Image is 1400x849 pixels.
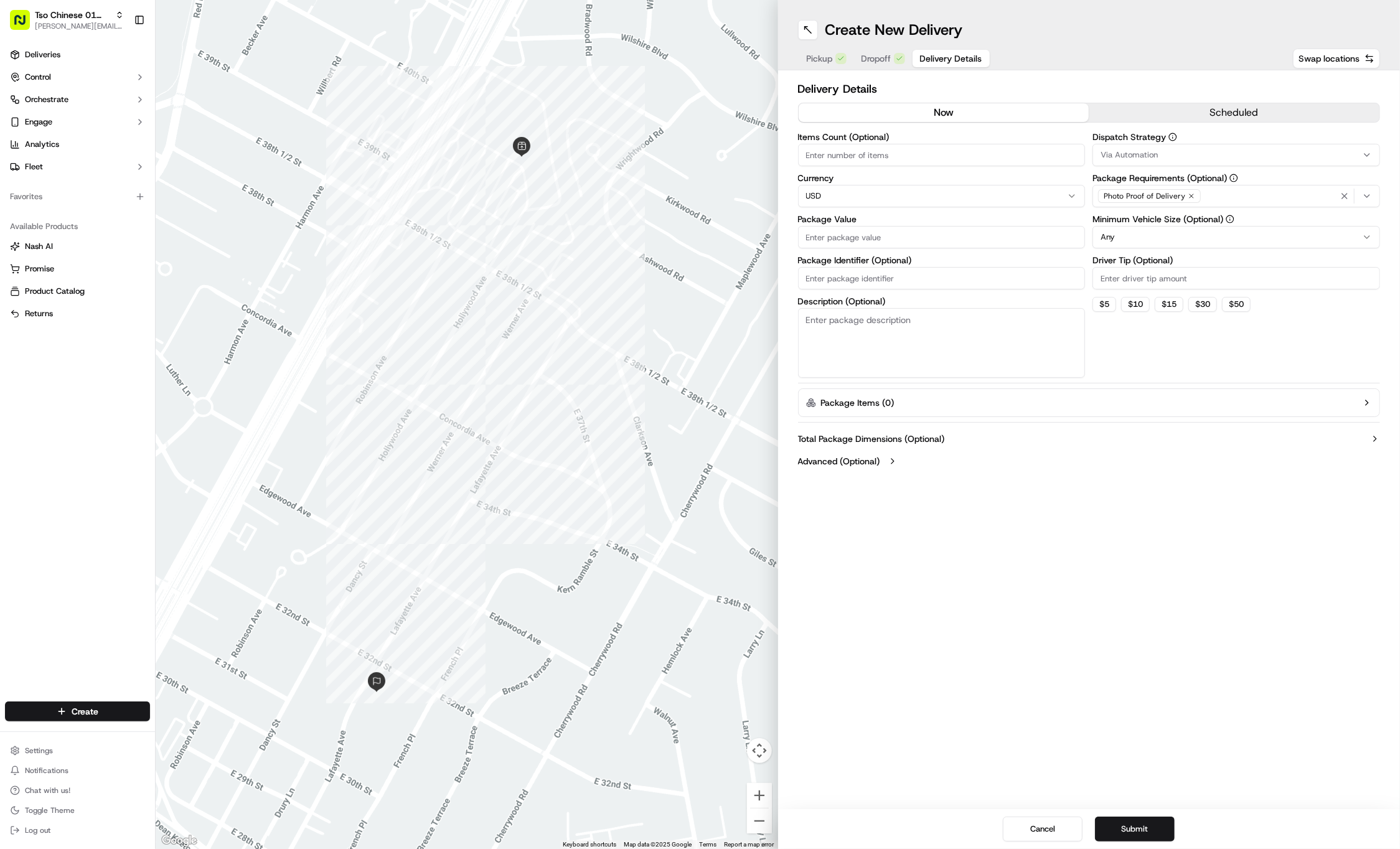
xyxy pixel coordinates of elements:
div: Favorites [5,187,150,207]
button: Start new chat [212,123,227,138]
input: Enter package identifier [798,267,1086,289]
label: Package Value [798,215,1086,223]
a: Open this area in Google Maps (opens a new window) [159,833,200,849]
button: Via Automation [1092,144,1380,166]
button: Engage [5,112,150,132]
span: Analytics [25,139,59,150]
button: $15 [1155,297,1183,312]
button: Cancel [1003,817,1083,842]
span: [DATE] [110,227,136,237]
img: Nash [12,13,37,38]
span: Product Catalog [25,286,85,297]
span: [PERSON_NAME] [39,194,101,204]
span: Map data ©2025 Google [624,841,692,848]
label: Description (Optional) [798,297,1086,306]
span: API Documentation [118,279,200,291]
button: $50 [1222,297,1251,312]
button: scheduled [1089,103,1379,122]
a: Powered byPylon [88,309,151,319]
span: Promise [25,263,54,274]
button: Minimum Vehicle Size (Optional) [1226,215,1234,223]
span: Delivery Details [920,52,982,65]
button: See all [193,160,227,175]
input: Enter driver tip amount [1092,267,1380,289]
button: Promise [5,259,150,279]
div: We're available if you need us! [56,132,171,142]
label: Driver Tip (Optional) [1092,256,1380,265]
button: Submit [1095,817,1175,842]
a: Promise [10,263,145,274]
span: [PERSON_NAME] [39,227,101,237]
label: Total Package Dimensions (Optional) [798,433,945,445]
button: Chat with us! [5,782,150,799]
button: Create [5,701,150,721]
button: Zoom out [747,809,772,833]
span: Swap locations [1299,52,1360,65]
div: 💻 [105,280,115,290]
span: Returns [25,308,53,319]
button: Returns [5,304,150,324]
a: Report a map error [725,841,774,848]
button: Map camera controls [747,738,772,763]
button: Settings [5,742,150,759]
img: 1738778727109-b901c2ba-d612-49f7-a14d-d897ce62d23f [26,120,49,142]
button: $5 [1092,297,1116,312]
label: Package Identifier (Optional) [798,256,1086,265]
label: Package Items ( 0 ) [821,396,895,409]
button: Tso Chinese 01 Cherrywood[PERSON_NAME][EMAIL_ADDRESS][DOMAIN_NAME] [5,5,129,35]
span: Knowledge Base [25,279,95,291]
a: Nash AI [10,241,145,252]
span: Create [72,705,98,718]
span: Dropoff [862,52,891,65]
a: Terms (opens in new tab) [700,841,717,848]
span: Settings [25,746,53,756]
span: Fleet [25,161,43,172]
span: Pylon [124,309,151,319]
span: Control [25,72,51,83]
span: Engage [25,116,52,128]
button: Tso Chinese 01 Cherrywood [35,9,110,21]
a: 📗Knowledge Base [7,274,100,296]
h1: Create New Delivery [825,20,963,40]
button: now [799,103,1089,122]
button: Toggle Theme [5,802,150,819]
label: Advanced (Optional) [798,455,880,467]
input: Enter package value [798,226,1086,248]
img: 1736555255976-a54dd68f-1ca7-489b-9aae-adbdc363a1c4 [12,120,35,142]
span: Notifications [25,766,68,776]
button: [PERSON_NAME][EMAIL_ADDRESS][DOMAIN_NAME] [35,21,124,31]
button: Zoom in [747,783,772,808]
img: Brigitte Vinadas [12,215,32,235]
button: Photo Proof of Delivery [1092,185,1380,207]
span: Nash AI [25,241,53,252]
button: Package Requirements (Optional) [1229,174,1238,182]
button: Dispatch Strategy [1168,133,1177,141]
img: 1736555255976-a54dd68f-1ca7-489b-9aae-adbdc363a1c4 [25,228,35,238]
button: $10 [1121,297,1150,312]
label: Items Count (Optional) [798,133,1086,141]
span: Pickup [807,52,833,65]
a: Returns [10,308,145,319]
button: Package Items (0) [798,388,1381,417]
a: Analytics [5,134,150,154]
button: Notifications [5,762,150,779]
span: Orchestrate [25,94,68,105]
input: Got a question? Start typing here... [32,81,224,94]
div: 📗 [12,280,22,290]
button: Keyboard shortcuts [563,840,617,849]
div: Available Products [5,217,150,237]
span: Photo Proof of Delivery [1104,191,1185,201]
a: 💻API Documentation [100,274,205,296]
span: • [103,227,108,237]
span: Toggle Theme [25,805,75,815]
button: Advanced (Optional) [798,455,1381,467]
span: Via Automation [1101,149,1158,161]
a: Deliveries [5,45,150,65]
label: Currency [798,174,1086,182]
button: Nash AI [5,237,150,256]
img: 1736555255976-a54dd68f-1ca7-489b-9aae-adbdc363a1c4 [25,194,35,204]
img: Angelique Valdez [12,182,32,202]
span: Deliveries [25,49,60,60]
button: Orchestrate [5,90,150,110]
